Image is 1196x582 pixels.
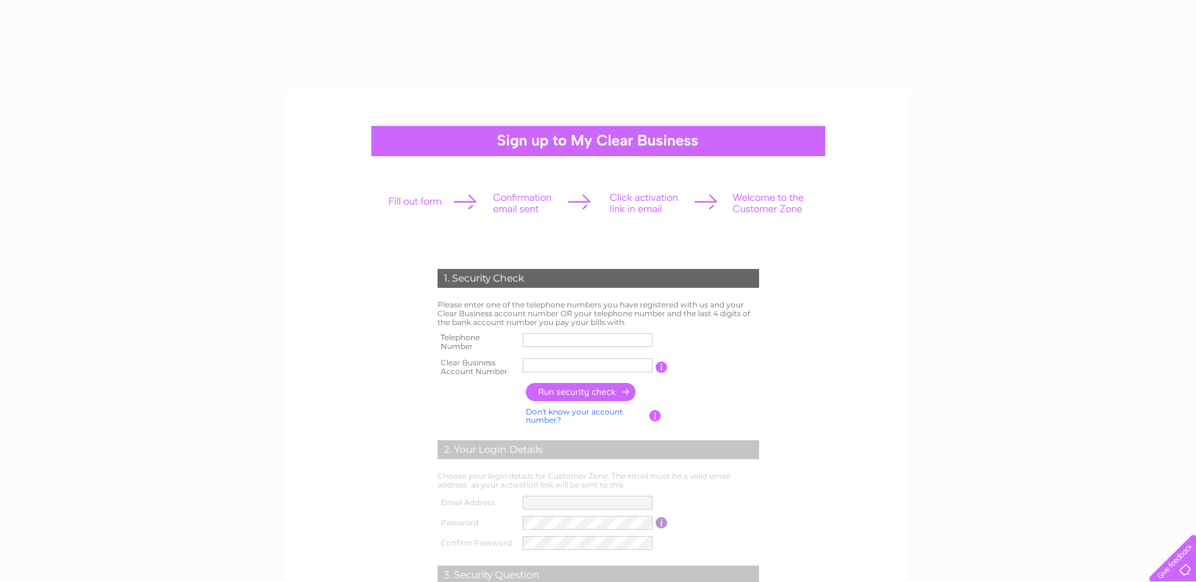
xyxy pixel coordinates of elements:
[656,517,668,528] input: Information
[434,513,520,533] th: Password
[438,440,759,459] div: 2. Your Login Details
[656,362,668,373] input: Information
[526,407,623,425] a: Don't know your account number?
[434,533,520,553] th: Confirm Password
[649,410,661,421] input: Information
[434,329,520,355] th: Telephone Number
[434,355,520,380] th: Clear Business Account Number
[434,493,520,513] th: Email Address
[438,269,759,288] div: 1. Security Check
[434,297,762,329] td: Please enter one of the telephone numbers you have registered with us and your Clear Business acc...
[434,469,762,493] td: Choose your login details for Customer Zone. The email must be a valid email address, as your act...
